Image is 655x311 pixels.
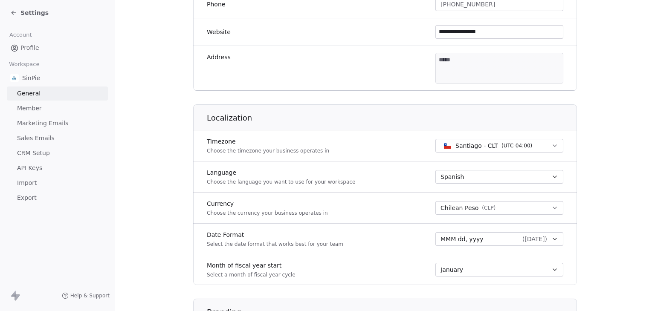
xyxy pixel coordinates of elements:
span: Account [6,29,35,41]
span: Member [17,104,42,113]
span: CRM Setup [17,149,50,158]
label: Website [207,28,231,36]
p: Choose the language you want to use for your workspace [207,179,355,185]
p: Select a month of fiscal year cycle [207,271,296,278]
p: Choose the currency your business operates in [207,210,328,216]
span: Import [17,179,37,187]
label: Address [207,53,231,61]
span: Export [17,193,37,202]
span: January [441,265,463,274]
span: Marketing Emails [17,119,68,128]
span: Workspace [6,58,43,71]
span: ( UTC-04:00 ) [501,142,532,150]
span: SinPie [22,74,40,82]
span: ( CLP ) [482,204,496,211]
a: Help & Support [62,292,110,299]
span: MMM dd, yyyy [441,235,484,243]
span: Spanish [441,173,464,181]
a: CRM Setup [7,146,108,160]
a: Export [7,191,108,205]
p: Choose the timezone your business operates in [207,147,329,154]
label: Currency [207,199,328,208]
label: Month of fiscal year start [207,261,296,270]
span: Help & Support [70,292,110,299]
a: Profile [7,41,108,55]
label: Date Format [207,230,343,239]
span: API Keys [17,164,42,173]
a: Marketing Emails [7,116,108,130]
span: Sales Emails [17,134,55,143]
span: General [17,89,41,98]
a: API Keys [7,161,108,175]
span: Profile [20,43,39,52]
span: Settings [20,9,49,17]
span: Chilean Peso [441,204,478,213]
a: Member [7,101,108,115]
p: Select the date format that works best for your team [207,241,343,248]
label: Timezone [207,137,329,146]
button: Santiago - CLT(UTC-04:00) [435,139,563,153]
img: Logo%20SinPie.jpg [10,74,19,82]
a: Settings [10,9,49,17]
span: ( [DATE] ) [522,235,547,243]
a: General [7,86,108,101]
a: Sales Emails [7,131,108,145]
label: Language [207,168,355,177]
span: Santiago - CLT [455,141,498,150]
a: Import [7,176,108,190]
h1: Localization [207,113,577,123]
button: Chilean Peso(CLP) [435,201,563,215]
